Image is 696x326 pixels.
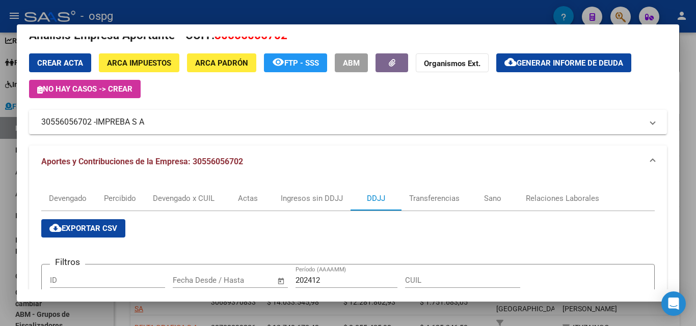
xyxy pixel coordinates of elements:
mat-panel-title: 30556056702 - [41,116,643,128]
mat-icon: remove_red_eye [272,56,284,68]
span: Crear Acta [37,58,83,68]
button: Exportar CSV [41,219,125,238]
span: 30556056702 [215,28,287,42]
div: Relaciones Laborales [526,193,599,204]
button: Organismos Ext. [416,53,489,72]
button: Generar informe de deuda [496,53,631,72]
div: Percibido [104,193,136,204]
span: ABM [343,58,360,68]
strong: Organismos Ext. [424,59,480,68]
span: Aportes y Contribuciones de la Empresa: 30556056702 [41,157,243,166]
button: No hay casos -> Crear [29,80,141,98]
span: No hay casos -> Crear [37,84,132,94]
span: ARCA Impuestos [107,58,171,68]
mat-icon: cloud_download [504,56,517,68]
input: Fecha fin [223,276,273,285]
div: Actas [238,193,258,204]
button: ARCA Impuestos [99,53,179,72]
button: Open calendar [276,275,287,287]
div: Devengado x CUIL [153,193,215,204]
div: Open Intercom Messenger [661,291,686,316]
span: IMPREBA S A [96,116,144,128]
div: Sano [484,193,501,204]
button: ARCA Padrón [187,53,256,72]
span: Generar informe de deuda [517,58,623,68]
div: DDJJ [367,193,385,204]
button: Crear Acta [29,53,91,72]
h3: Filtros [50,256,85,268]
span: FTP - SSS [284,58,319,68]
mat-icon: cloud_download [49,222,62,234]
span: Exportar CSV [49,224,117,233]
input: Fecha inicio [173,276,214,285]
mat-expansion-panel-header: 30556056702 -IMPREBA S A [29,110,667,134]
div: Ingresos sin DDJJ [281,193,343,204]
div: Devengado [49,193,87,204]
button: ABM [335,53,368,72]
button: FTP - SSS [264,53,327,72]
div: Transferencias [409,193,460,204]
mat-expansion-panel-header: Aportes y Contribuciones de la Empresa: 30556056702 [29,145,667,178]
span: ARCA Padrón [195,58,248,68]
